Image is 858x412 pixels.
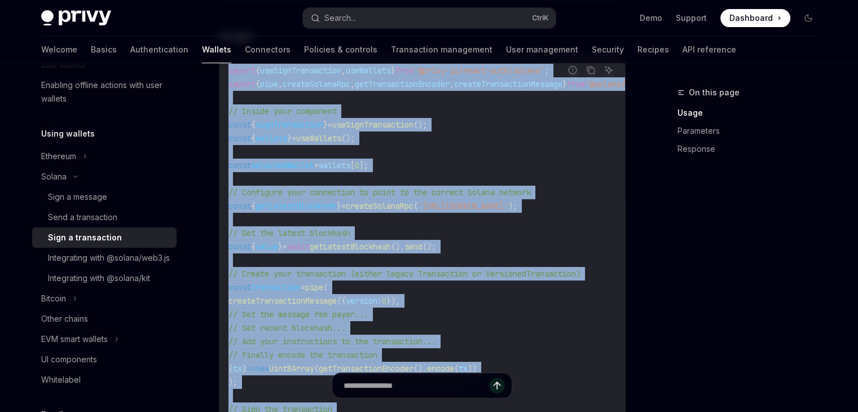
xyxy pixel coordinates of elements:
[228,120,251,130] span: const
[228,201,251,211] span: const
[41,170,67,183] div: Solana
[91,36,117,63] a: Basics
[391,36,492,63] a: Transaction management
[242,363,247,374] span: )
[720,9,790,27] a: Dashboard
[260,65,341,76] span: useSignTransaction
[228,336,436,347] span: // Add your instructions to the transaction...
[413,201,418,211] span: (
[350,160,355,170] span: [
[468,363,477,374] span: ))
[228,160,251,170] span: const
[305,282,323,292] span: pipe
[454,363,459,374] span: (
[256,242,278,252] span: value
[382,296,386,306] span: 0
[346,201,413,211] span: createSolanaRpc
[228,133,251,143] span: const
[413,363,427,374] span: ().
[508,201,517,211] span: );
[48,231,122,244] div: Sign a transaction
[324,11,356,25] div: Search...
[278,79,283,89] span: ,
[386,296,400,306] span: }),
[459,363,468,374] span: tx
[256,65,260,76] span: {
[256,201,337,211] span: getLatestBlockhash
[341,201,346,211] span: =
[346,296,382,306] span: version:
[202,36,231,63] a: Wallets
[228,323,346,333] span: // Set recent blockhash...
[228,296,337,306] span: createTransactionMessage
[251,160,314,170] span: selectedWallet
[413,65,544,76] span: '@privy-io/react-auth/solana'
[677,140,826,158] a: Response
[32,309,177,329] a: Other chains
[303,8,556,28] button: Search...CtrlK
[489,378,505,393] button: Send message
[130,36,188,63] a: Authentication
[41,312,88,326] div: Other chains
[391,65,395,76] span: }
[292,133,296,143] span: =
[228,65,256,76] span: import
[601,63,616,77] button: Ask AI
[585,79,644,89] span: '@solana/kit'
[251,120,256,130] span: {
[256,363,269,374] span: new
[391,242,404,252] span: ().
[337,296,346,306] span: ({
[332,120,413,130] span: useSignTransaction
[423,242,436,252] span: ();
[355,79,450,89] span: getTransactionEncoder
[32,187,177,207] a: Sign a message
[256,79,260,89] span: {
[228,106,337,116] span: // Inside your component
[296,133,341,143] span: useWallets
[48,271,150,285] div: Integrating with @solana/kit
[32,370,177,390] a: Whitelabel
[283,242,287,252] span: =
[251,201,256,211] span: {
[287,242,310,252] span: await
[544,65,549,76] span: ;
[328,120,332,130] span: =
[256,133,287,143] span: wallets
[427,363,454,374] span: encode
[278,242,283,252] span: }
[450,79,454,89] span: ,
[350,79,355,89] span: ,
[287,133,292,143] span: }
[251,282,301,292] span: transaction
[283,79,350,89] span: createSolanaRpc
[337,201,341,211] span: }
[32,248,177,268] a: Integrating with @solana/web3.js
[32,75,177,109] a: Enabling offline actions with user wallets
[323,282,328,292] span: (
[228,282,251,292] span: const
[592,36,624,63] a: Security
[532,14,549,23] span: Ctrl K
[304,36,377,63] a: Policies & controls
[562,79,567,89] span: }
[567,79,585,89] span: from
[319,160,350,170] span: wallets
[41,373,81,387] div: Whitelabel
[677,104,826,122] a: Usage
[48,251,170,265] div: Integrating with @solana/web3.js
[233,363,242,374] span: tx
[41,353,97,366] div: UI components
[32,349,177,370] a: UI components
[583,63,598,77] button: Copy the contents from the code block
[251,242,256,252] span: {
[640,12,662,24] a: Demo
[41,78,170,106] div: Enabling offline actions with user wallets
[676,12,707,24] a: Support
[506,36,578,63] a: User management
[799,9,817,27] button: Toggle dark mode
[341,65,346,76] span: ,
[41,150,76,163] div: Ethereum
[314,160,319,170] span: =
[32,227,177,248] a: Sign a transaction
